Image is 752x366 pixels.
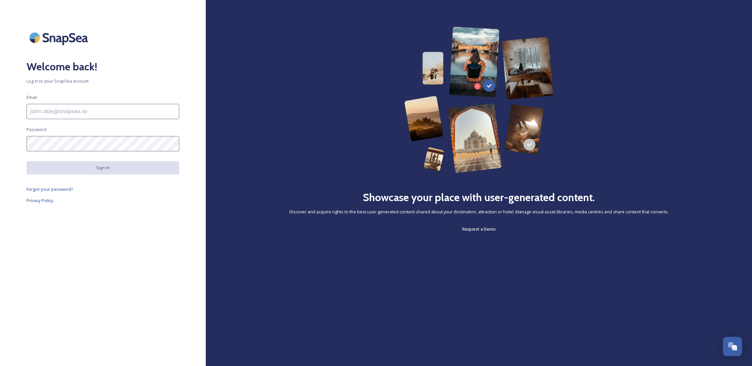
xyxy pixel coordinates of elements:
h2: Showcase your place with user-generated content. [363,189,595,205]
span: Request a Demo [462,226,496,232]
a: Forgot your password? [27,185,179,193]
button: Open Chat [723,337,742,356]
input: john.doe@snapsea.io [27,104,179,119]
span: Password [27,126,46,133]
img: SnapSea Logo [27,27,93,49]
span: Discover and acquire rights to the best user-generated content shared about your destination, att... [289,209,669,215]
span: Forgot your password? [27,186,73,192]
span: Privacy Policy [27,197,53,203]
h2: Welcome back! [27,59,179,75]
span: Log in to your SnapSea account [27,78,179,84]
a: Privacy Policy [27,196,179,204]
span: Email [27,94,37,101]
img: 63b42ca75bacad526042e722_Group%20154-p-800.png [404,27,554,173]
a: Request a Demo [462,225,496,233]
button: Sign in [27,161,179,174]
